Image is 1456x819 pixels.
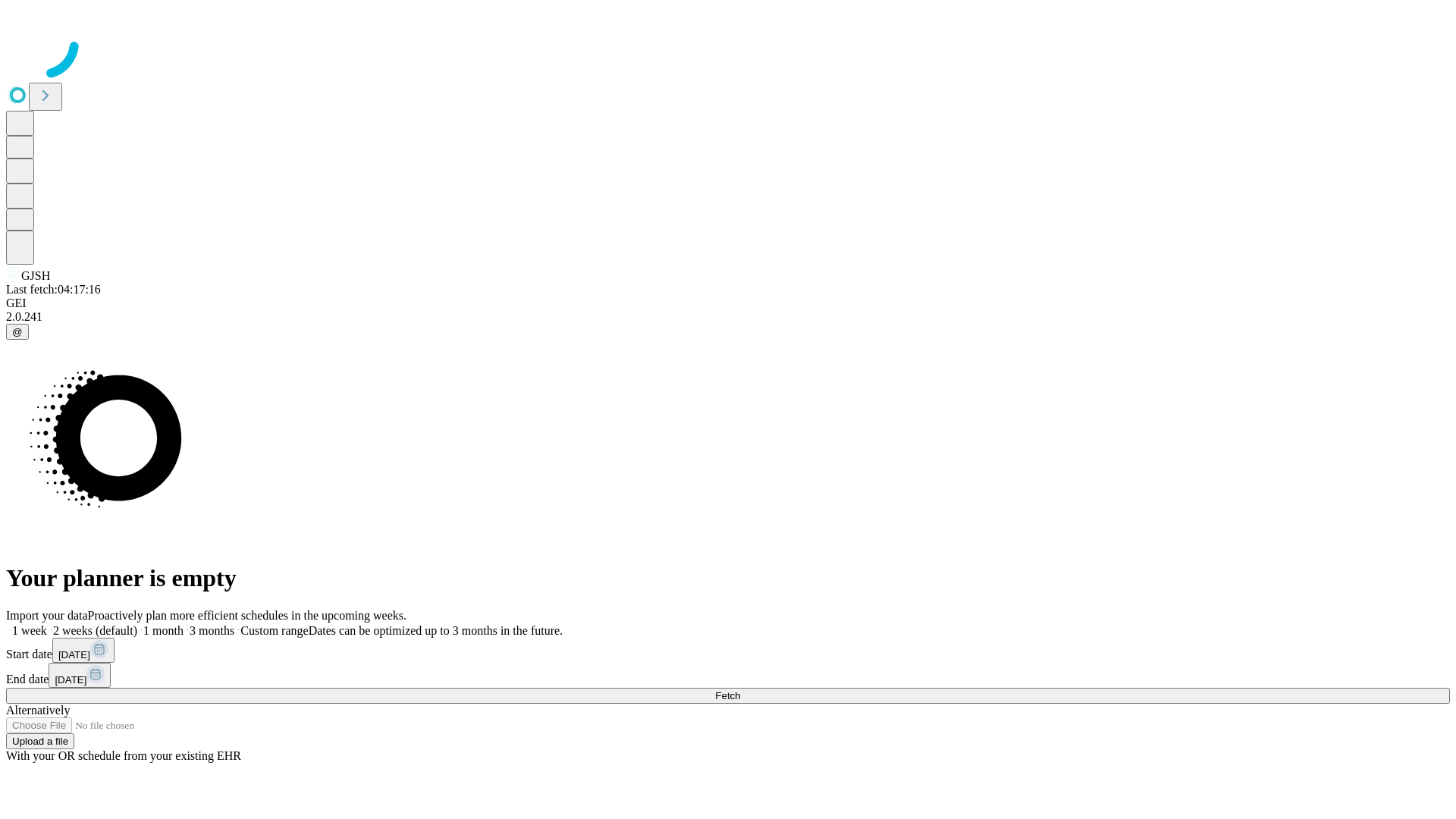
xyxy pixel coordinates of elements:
[49,663,111,688] button: [DATE]
[6,733,74,749] button: Upload a file
[309,624,563,637] span: Dates can be optimized up to 3 months in the future.
[88,609,406,622] span: Proactively plan more efficient schedules in the upcoming weeks.
[190,624,234,637] span: 3 months
[6,609,88,622] span: Import your data
[6,324,29,340] button: @
[6,749,241,762] span: With your OR schedule from your existing EHR
[6,663,1450,688] div: End date
[6,297,1450,310] div: GEI
[6,564,1450,592] h1: Your planner is empty
[21,269,50,282] span: GJSH
[6,704,70,717] span: Alternatively
[53,624,137,637] span: 2 weeks (default)
[55,674,86,686] span: [DATE]
[12,624,47,637] span: 1 week
[12,326,23,337] span: @
[6,283,101,296] span: Last fetch: 04:17:16
[6,638,1450,663] div: Start date
[52,638,115,663] button: [DATE]
[240,624,308,637] span: Custom range
[6,310,1450,324] div: 2.0.241
[6,688,1450,704] button: Fetch
[143,624,184,637] span: 1 month
[58,649,90,661] span: [DATE]
[715,690,740,701] span: Fetch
